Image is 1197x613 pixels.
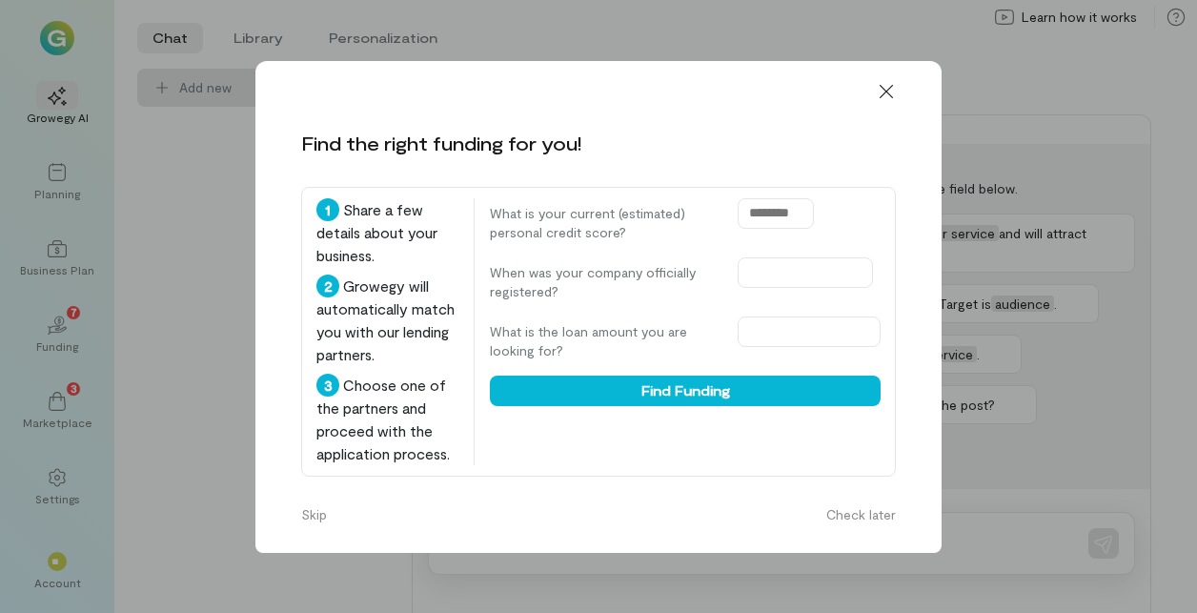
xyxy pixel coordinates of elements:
div: Share a few details about your business. [316,198,458,267]
div: Find the right funding for you! [301,130,581,156]
div: 3 [316,374,339,397]
label: What is your current (estimated) personal credit score? [490,204,719,242]
label: When was your company officially registered? [490,263,719,301]
div: Growegy will automatically match you with our lending partners. [316,275,458,366]
button: Check later [815,500,907,530]
div: 2 [316,275,339,297]
div: Choose one of the partners and proceed with the application process. [316,374,458,465]
div: 1 [316,198,339,221]
label: What is the loan amount you are looking for? [490,322,719,360]
button: Skip [290,500,338,530]
button: Find Funding [490,376,881,406]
